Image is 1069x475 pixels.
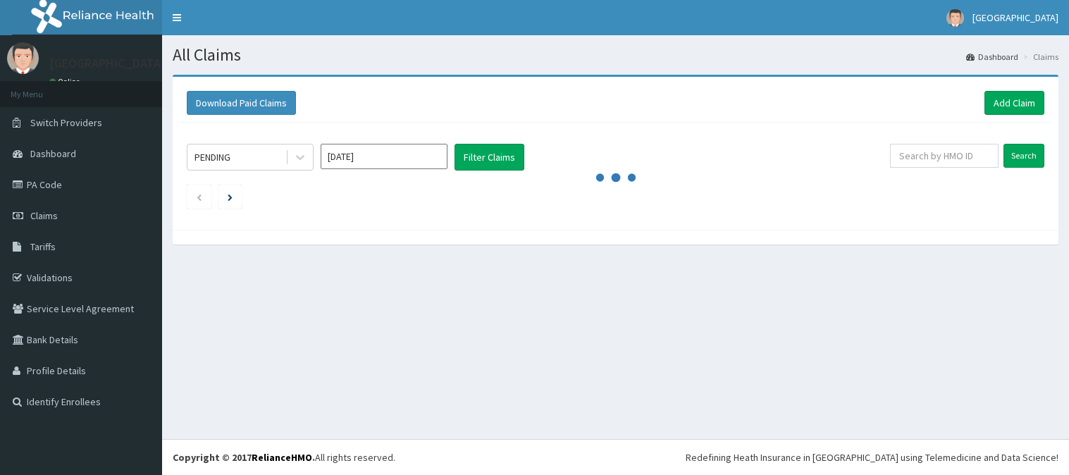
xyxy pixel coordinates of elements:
[455,144,524,171] button: Filter Claims
[187,91,296,115] button: Download Paid Claims
[1003,144,1044,168] input: Search
[196,190,202,203] a: Previous page
[595,156,637,199] svg: audio-loading
[49,77,83,87] a: Online
[30,209,58,222] span: Claims
[252,451,312,464] a: RelianceHMO
[890,144,999,168] input: Search by HMO ID
[228,190,233,203] a: Next page
[162,439,1069,475] footer: All rights reserved.
[30,116,102,129] span: Switch Providers
[972,11,1058,24] span: [GEOGRAPHIC_DATA]
[984,91,1044,115] a: Add Claim
[7,42,39,74] img: User Image
[686,450,1058,464] div: Redefining Heath Insurance in [GEOGRAPHIC_DATA] using Telemedicine and Data Science!
[30,147,76,160] span: Dashboard
[173,46,1058,64] h1: All Claims
[194,150,230,164] div: PENDING
[321,144,447,169] input: Select Month and Year
[1020,51,1058,63] li: Claims
[173,451,315,464] strong: Copyright © 2017 .
[946,9,964,27] img: User Image
[966,51,1018,63] a: Dashboard
[30,240,56,253] span: Tariffs
[49,57,166,70] p: [GEOGRAPHIC_DATA]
